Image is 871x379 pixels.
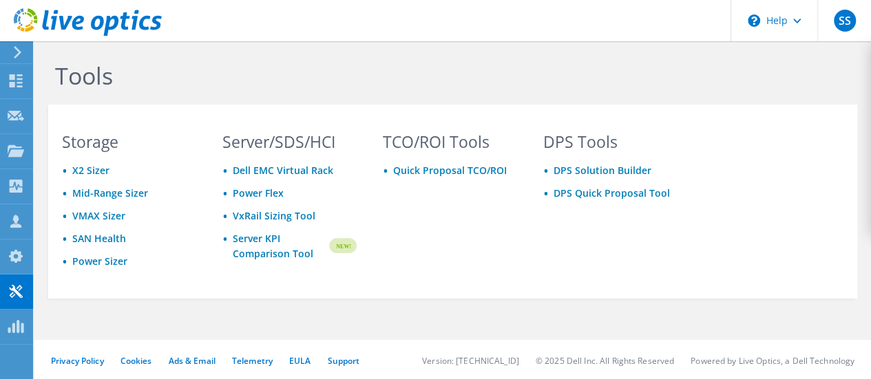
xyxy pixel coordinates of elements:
li: Powered by Live Optics, a Dell Technology [691,355,854,367]
a: Cookies [120,355,152,367]
h3: DPS Tools [543,134,678,149]
a: SAN Health [72,232,126,245]
a: Mid-Range Sizer [72,186,148,199]
a: Telemetry [232,355,273,367]
a: Dell EMC Virtual Rack [233,164,333,177]
a: Power Flex [233,186,284,199]
img: new-badge.svg [327,230,357,262]
li: Version: [TECHNICAL_ID] [422,355,519,367]
h1: Tools [55,61,843,90]
a: DPS Solution Builder [554,164,651,177]
span: SS [834,10,856,32]
h3: Storage [62,134,196,149]
svg: \n [748,14,760,27]
h3: Server/SDS/HCI [222,134,357,149]
a: Quick Proposal TCO/ROI [393,164,507,177]
a: VMAX Sizer [72,209,125,222]
li: © 2025 Dell Inc. All Rights Reserved [536,355,674,367]
a: Privacy Policy [51,355,104,367]
a: Ads & Email [169,355,216,367]
a: Support [327,355,359,367]
a: DPS Quick Proposal Tool [554,186,670,199]
h3: TCO/ROI Tools [383,134,517,149]
a: X2 Sizer [72,164,109,177]
a: Server KPI Comparison Tool [233,231,327,261]
a: EULA [289,355,311,367]
a: Power Sizer [72,255,127,268]
a: VxRail Sizing Tool [233,209,315,222]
